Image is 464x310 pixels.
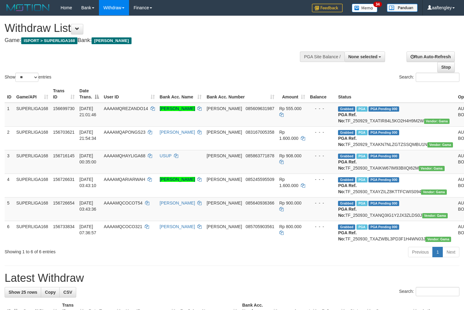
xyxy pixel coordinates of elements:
[157,85,204,103] th: Bank Acc. Name: activate to sort column ascending
[80,106,96,117] span: [DATE] 21:01:46
[356,154,367,159] span: Marked by aafchhiseyha
[338,130,355,135] span: Grabbed
[160,153,172,158] a: USUP
[5,221,14,244] td: 6
[14,197,51,221] td: SUPERLIGA168
[204,85,277,103] th: Bank Acc. Number: activate to sort column ascending
[206,153,242,158] span: [PERSON_NAME]
[310,105,333,112] div: - - -
[279,177,298,188] span: Rp 1.600.000
[427,142,453,147] span: Vendor URL: https://trx31.1velocity.biz
[387,4,418,12] img: panduan.png
[5,246,189,255] div: Showing 1 to 6 of 6 entries
[160,224,195,229] a: [PERSON_NAME]
[53,201,75,205] span: 156726654
[373,2,382,7] span: 34
[5,3,51,12] img: MOTION_logo.png
[338,136,356,147] b: PGA Ref. No:
[246,130,274,135] span: Copy 083167005358 to clipboard
[160,177,195,182] a: [PERSON_NAME]
[336,126,455,150] td: TF_250929_TXAKN7NLZGTZSSQMBU1N
[338,201,355,206] span: Grabbed
[422,213,448,218] span: Vendor URL: https://trx31.1velocity.biz
[5,103,14,127] td: 1
[104,106,148,111] span: AAAAMQREZANDO14
[336,221,455,244] td: TF_250930_TXAZWBL3PD3F1H4WN03J
[338,159,356,170] b: PGA Ref. No:
[442,247,459,257] a: Next
[14,85,51,103] th: Game/API: activate to sort column ascending
[41,287,60,297] a: Copy
[421,189,447,195] span: Vendor URL: https://trx31.1velocity.biz
[356,130,367,135] span: Marked by aafchhiseyha
[338,207,356,218] b: PGA Ref. No:
[206,177,242,182] span: [PERSON_NAME]
[14,174,51,197] td: SUPERLIGA168
[368,224,399,230] span: PGA Pending
[279,201,301,205] span: Rp 900.000
[416,73,459,82] input: Search:
[14,126,51,150] td: SUPERLIGA168
[14,103,51,127] td: SUPERLIGA168
[14,221,51,244] td: SUPERLIGA168
[368,130,399,135] span: PGA Pending
[399,287,459,296] label: Search:
[338,177,355,182] span: Grabbed
[160,106,195,111] a: [PERSON_NAME]
[5,37,303,44] h4: Game: Bank:
[246,153,274,158] span: Copy 085863771878 to clipboard
[300,52,344,62] div: PGA Site Balance /
[5,197,14,221] td: 5
[338,112,356,123] b: PGA Ref. No:
[5,126,14,150] td: 2
[425,237,451,242] span: Vendor URL: https://trx31.1velocity.biz
[53,130,75,135] span: 156703621
[9,290,37,295] span: Show 25 rows
[432,247,443,257] a: 1
[416,287,459,296] input: Search:
[246,106,274,111] span: Copy 085609631987 to clipboard
[408,247,433,257] a: Previous
[51,85,77,103] th: Trans ID: activate to sort column ascending
[5,272,459,284] h1: Latest Withdraw
[279,106,301,111] span: Rp 555.000
[368,106,399,112] span: PGA Pending
[277,85,308,103] th: Amount: activate to sort column ascending
[53,177,75,182] span: 156726631
[45,290,56,295] span: Copy
[80,153,96,164] span: [DATE] 00:35:00
[338,154,355,159] span: Grabbed
[206,106,242,111] span: [PERSON_NAME]
[344,52,385,62] button: None selected
[356,201,367,206] span: Marked by aafchhiseyha
[352,4,378,12] img: Button%20Memo.svg
[63,290,72,295] span: CSV
[336,150,455,174] td: TF_250930_TXAIKW67IM93BIIQI62M
[279,224,301,229] span: Rp 800.000
[279,153,301,158] span: Rp 908.000
[348,54,378,59] span: None selected
[310,153,333,159] div: - - -
[104,177,145,182] span: AAAAMQARIARWAH
[310,176,333,182] div: - - -
[407,52,455,62] a: Run Auto-Refresh
[5,174,14,197] td: 4
[312,4,343,12] img: Feedback.jpg
[160,201,195,205] a: [PERSON_NAME]
[338,230,356,241] b: PGA Ref. No:
[53,153,75,158] span: 156716145
[206,201,242,205] span: [PERSON_NAME]
[206,130,242,135] span: [PERSON_NAME]
[5,22,303,34] h1: Withdraw List
[160,130,195,135] a: [PERSON_NAME]
[308,85,336,103] th: Balance
[101,85,157,103] th: User ID: activate to sort column ascending
[246,177,274,182] span: Copy 085245595509 to clipboard
[92,37,131,44] span: [PERSON_NAME]
[310,129,333,135] div: - - -
[310,200,333,206] div: - - -
[338,224,355,230] span: Grabbed
[246,201,274,205] span: Copy 085640936366 to clipboard
[336,174,455,197] td: TF_250930_TXAYZILZ8KTTFCWIS094
[419,166,445,171] span: Vendor URL: https://trx31.1velocity.biz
